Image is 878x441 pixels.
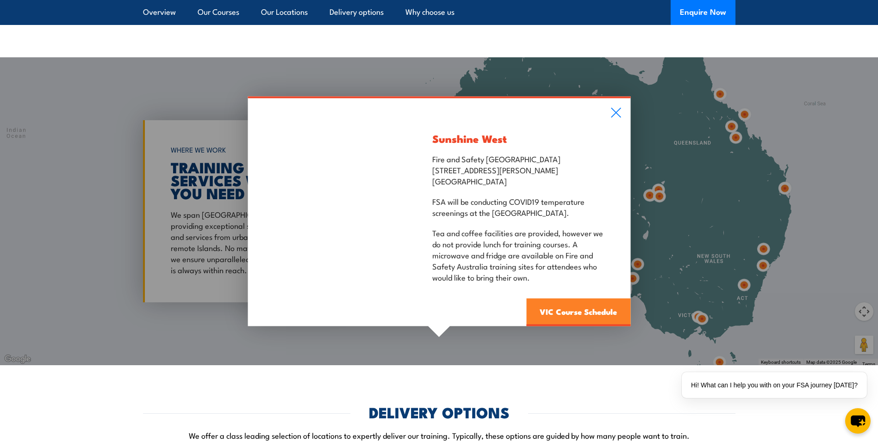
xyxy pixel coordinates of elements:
p: Tea and coffee facilities are provided, however we do not provide lunch for training courses. A m... [432,227,605,282]
p: FSA will be conducting COVID19 temperature screenings at the [GEOGRAPHIC_DATA]. [432,196,605,218]
div: Hi! What can I help you with on your FSA journey [DATE]? [682,372,867,398]
button: chat-button [845,408,871,434]
h2: DELIVERY OPTIONS [369,405,510,418]
p: Fire and Safety [GEOGRAPHIC_DATA] [STREET_ADDRESS][PERSON_NAME] [GEOGRAPHIC_DATA] [432,153,605,186]
h3: Sunshine West [432,133,605,144]
a: VIC Course Schedule [526,299,630,326]
p: We offer a class leading selection of locations to expertly deliver our training. Typically, thes... [143,430,735,441]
